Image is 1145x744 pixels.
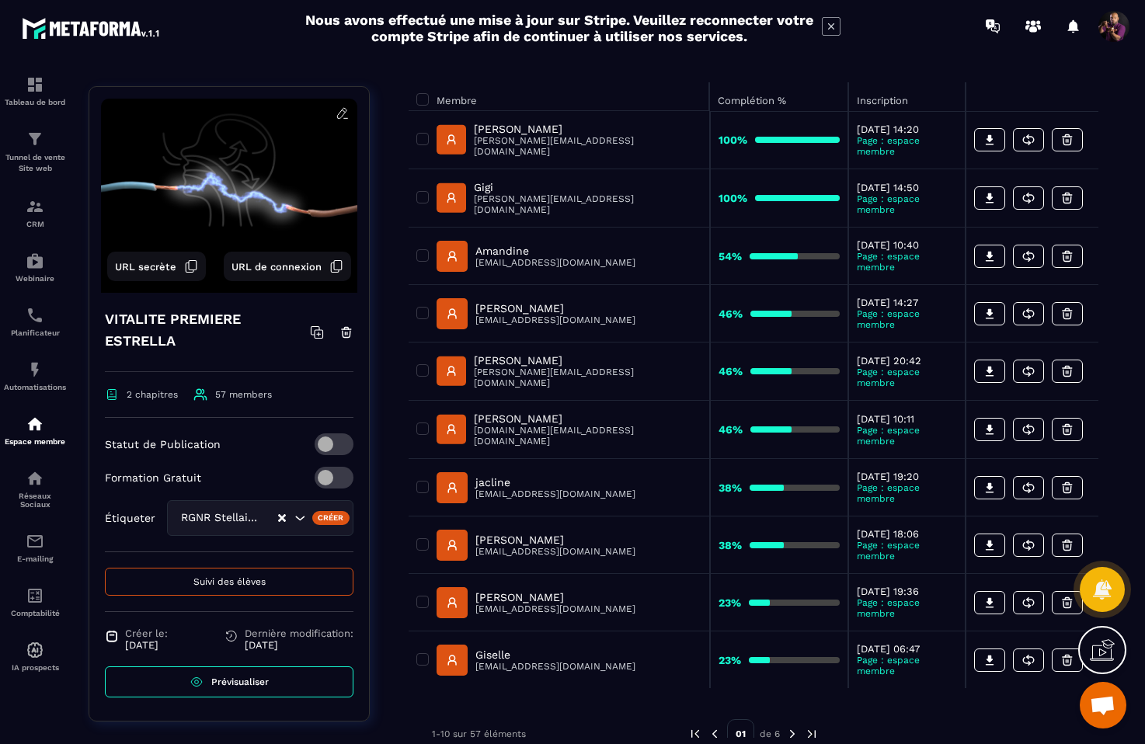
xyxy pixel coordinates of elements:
[437,241,635,272] a: Amandine[EMAIL_ADDRESS][DOMAIN_NAME]
[177,509,261,527] span: RGNR Stellaire
[26,532,44,551] img: email
[475,534,635,546] p: [PERSON_NAME]
[719,192,747,204] strong: 100%
[312,511,350,525] div: Créer
[857,425,957,447] p: Page : espace membre
[4,152,66,174] p: Tunnel de vente Site web
[474,367,701,388] p: [PERSON_NAME][EMAIL_ADDRESS][DOMAIN_NAME]
[224,252,351,281] button: URL de connexion
[4,609,66,617] p: Comptabilité
[211,676,269,687] span: Prévisualiser
[26,306,44,325] img: scheduler
[719,482,742,494] strong: 38%
[437,412,701,447] a: [PERSON_NAME][DOMAIN_NAME][EMAIL_ADDRESS][DOMAIN_NAME]
[475,257,635,268] p: [EMAIL_ADDRESS][DOMAIN_NAME]
[193,576,266,587] span: Suivi des élèves
[4,240,66,294] a: automationsautomationsWebinaire
[4,663,66,672] p: IA prospects
[475,603,635,614] p: [EMAIL_ADDRESS][DOMAIN_NAME]
[848,82,966,111] th: Inscription
[437,181,701,215] a: Gigi[PERSON_NAME][EMAIL_ADDRESS][DOMAIN_NAME]
[857,482,957,504] p: Page : espace membre
[475,245,635,257] p: Amandine
[26,415,44,433] img: automations
[719,539,742,551] strong: 38%
[1080,682,1126,728] a: Ouvrir le chat
[475,648,635,661] p: Giselle
[760,728,780,740] p: de 6
[105,512,155,524] p: Étiqueter
[857,182,957,193] p: [DATE] 14:50
[475,476,635,488] p: jacline
[857,655,957,676] p: Page : espace membre
[857,528,957,540] p: [DATE] 18:06
[215,389,272,400] span: 57 members
[409,82,710,111] th: Membre
[4,186,66,240] a: formationformationCRM
[857,239,957,251] p: [DATE] 10:40
[719,250,742,262] strong: 54%
[857,643,957,655] p: [DATE] 06:47
[245,639,353,651] p: [DATE]
[4,437,66,446] p: Espace membre
[474,135,701,157] p: [PERSON_NAME][EMAIL_ADDRESS][DOMAIN_NAME]
[4,64,66,118] a: formationformationTableau de bord
[105,471,201,484] p: Formation Gratuit
[437,645,635,676] a: Giselle[EMAIL_ADDRESS][DOMAIN_NAME]
[857,251,957,273] p: Page : espace membre
[4,274,66,283] p: Webinaire
[857,135,957,157] p: Page : espace membre
[105,438,221,450] p: Statut de Publication
[4,220,66,228] p: CRM
[26,75,44,94] img: formation
[437,587,635,618] a: [PERSON_NAME][EMAIL_ADDRESS][DOMAIN_NAME]
[125,628,168,639] span: Créer le:
[26,586,44,605] img: accountant
[474,181,701,193] p: Gigi
[437,123,701,157] a: [PERSON_NAME][PERSON_NAME][EMAIL_ADDRESS][DOMAIN_NAME]
[4,575,66,629] a: accountantaccountantComptabilité
[474,354,701,367] p: [PERSON_NAME]
[305,12,814,44] h2: Nous avons effectué une mise à jour sur Stripe. Veuillez reconnecter votre compte Stripe afin de ...
[101,99,357,293] img: background
[26,130,44,148] img: formation
[475,302,635,315] p: [PERSON_NAME]
[278,513,286,524] button: Clear Selected
[474,425,701,447] p: [DOMAIN_NAME][EMAIL_ADDRESS][DOMAIN_NAME]
[231,261,322,273] span: URL de connexion
[125,639,168,651] p: [DATE]
[437,354,701,388] a: [PERSON_NAME][PERSON_NAME][EMAIL_ADDRESS][DOMAIN_NAME]
[857,540,957,561] p: Page : espace membre
[4,555,66,563] p: E-mailing
[719,365,743,377] strong: 46%
[105,308,310,352] h4: VITALITE PREMIERE ESTRELLA
[785,727,799,741] img: next
[437,530,635,561] a: [PERSON_NAME][EMAIL_ADDRESS][DOMAIN_NAME]
[474,123,701,135] p: [PERSON_NAME]
[688,727,702,741] img: prev
[26,197,44,216] img: formation
[105,666,353,697] a: Prévisualiser
[857,471,957,482] p: [DATE] 19:20
[22,14,162,42] img: logo
[245,628,353,639] span: Dernière modification:
[857,367,957,388] p: Page : espace membre
[4,329,66,337] p: Planificateur
[719,308,743,320] strong: 46%
[4,383,66,391] p: Automatisations
[474,412,701,425] p: [PERSON_NAME]
[857,308,957,330] p: Page : espace membre
[719,423,743,436] strong: 46%
[4,98,66,106] p: Tableau de bord
[107,252,206,281] button: URL secrète
[805,727,819,741] img: next
[710,82,848,111] th: Complétion %
[719,134,747,146] strong: 100%
[115,261,176,273] span: URL secrète
[4,403,66,457] a: automationsautomationsEspace membre
[857,123,957,135] p: [DATE] 14:20
[105,568,353,596] button: Suivi des élèves
[857,597,957,619] p: Page : espace membre
[4,118,66,186] a: formationformationTunnel de vente Site web
[474,193,701,215] p: [PERSON_NAME][EMAIL_ADDRESS][DOMAIN_NAME]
